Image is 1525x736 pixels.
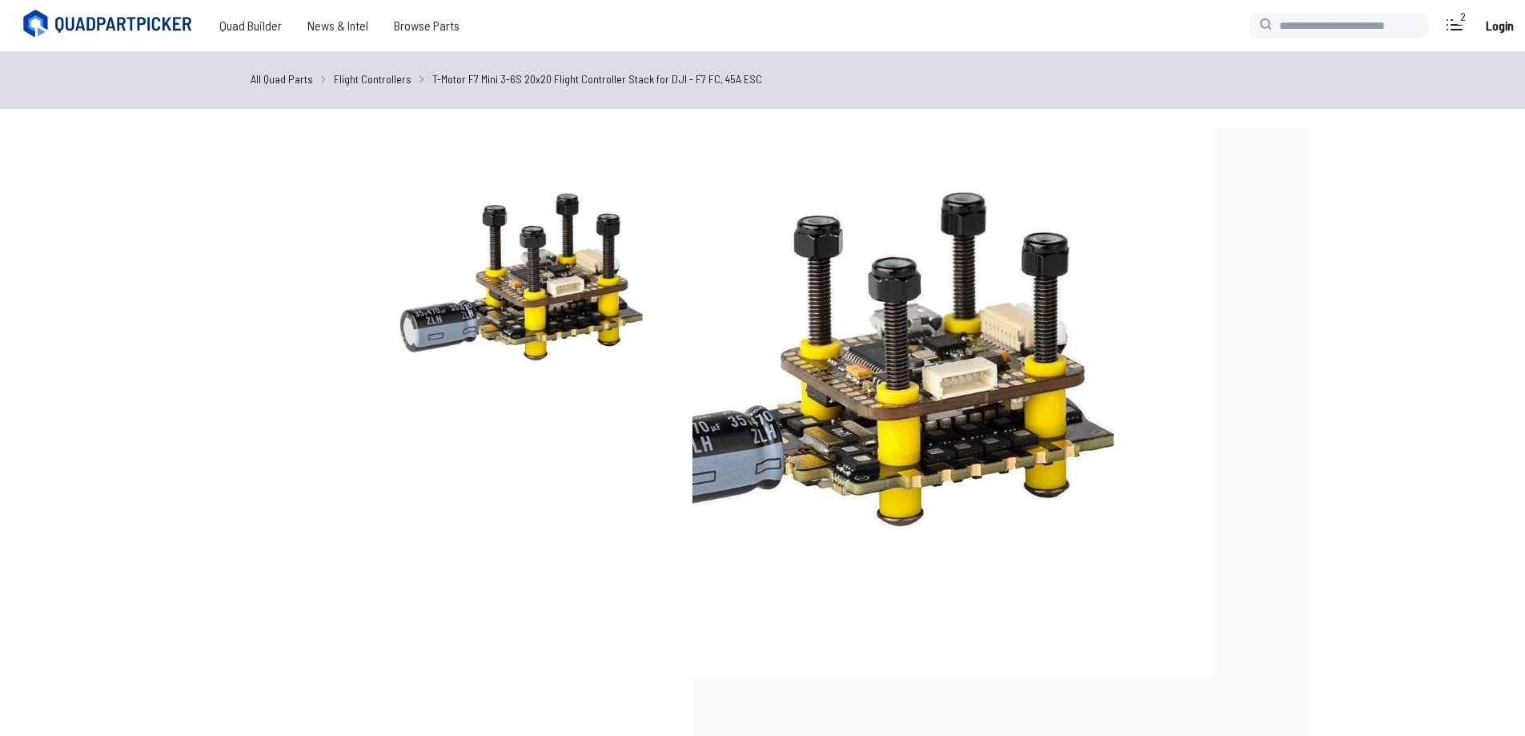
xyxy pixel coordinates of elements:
[385,128,692,436] img: image
[381,10,472,42] a: Browse Parts
[251,70,313,87] a: All Quad Parts
[207,10,295,42] a: Quad Builder
[295,10,381,42] a: News & Intel
[1452,9,1474,25] div: 2
[1480,10,1519,42] a: Login
[432,70,762,87] a: T-Motor F7 Mini 3-6S 20x20 Flight Controller Stack for DJI - F7 FC, 45A ESC
[334,70,411,87] a: Flight Controllers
